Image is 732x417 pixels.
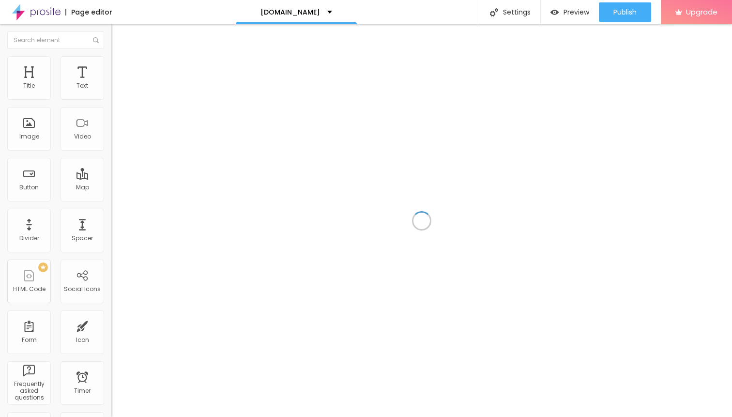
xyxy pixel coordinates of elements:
div: Frequently asked questions [10,381,48,402]
button: Publish [599,2,651,22]
div: Button [19,184,39,191]
button: Preview [541,2,599,22]
img: view-1.svg [550,8,559,16]
div: Image [19,133,39,140]
span: Publish [613,8,637,16]
div: Social Icons [64,286,101,293]
div: HTML Code [13,286,46,293]
input: Search element [7,31,104,49]
div: Timer [74,387,91,394]
span: Preview [564,8,589,16]
div: Divider [19,235,39,242]
p: [DOMAIN_NAME] [260,9,320,15]
div: Text [76,82,88,89]
div: Video [74,133,91,140]
div: Spacer [72,235,93,242]
div: Title [23,82,35,89]
div: Form [22,337,37,343]
img: Icone [490,8,498,16]
div: Icon [76,337,89,343]
div: Map [76,184,89,191]
span: Upgrade [686,8,717,16]
div: Page editor [65,9,112,15]
img: Icone [93,37,99,43]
